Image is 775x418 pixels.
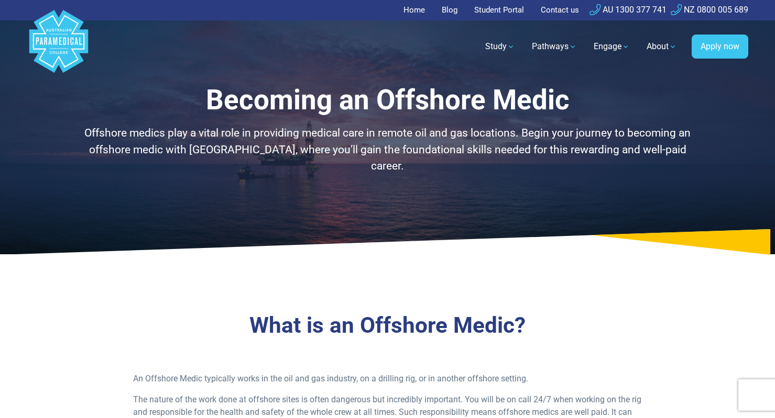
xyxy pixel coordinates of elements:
a: Australian Paramedical College [27,20,90,73]
p: Offshore medics play a vital role in providing medical care in remote oil and gas locations. Begi... [81,125,694,175]
h1: Becoming an Offshore Medic [81,84,694,117]
h2: What is an Offshore Medic? [81,312,694,339]
a: Apply now [692,35,748,59]
a: Engage [587,32,636,61]
a: AU 1300 377 741 [590,5,667,15]
a: Study [479,32,521,61]
p: An Offshore Medic typically works in the oil and gas industry, on a drilling rig, or in another o... [133,372,642,385]
a: About [640,32,683,61]
a: Pathways [526,32,583,61]
a: NZ 0800 005 689 [671,5,748,15]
